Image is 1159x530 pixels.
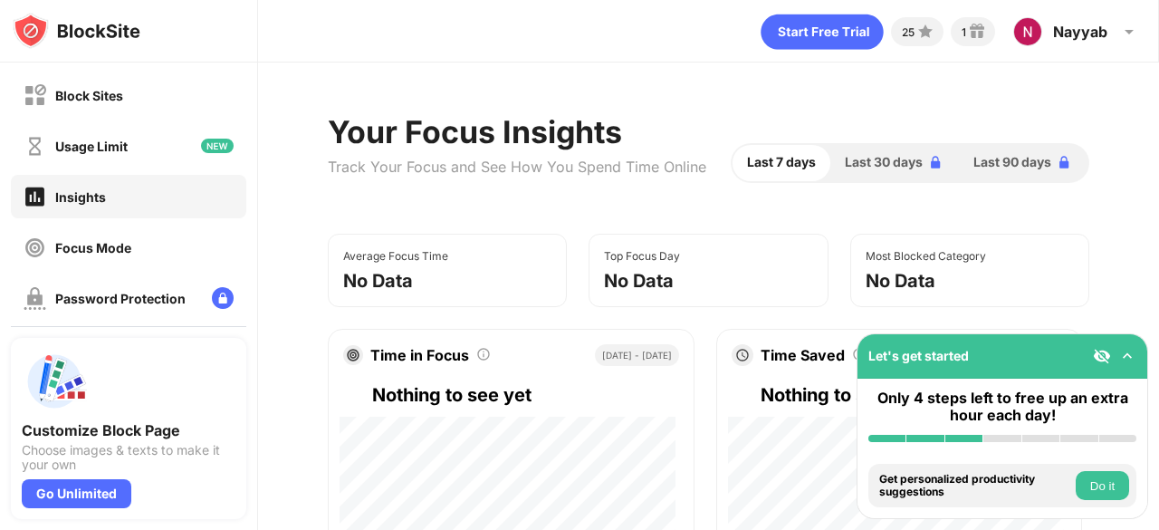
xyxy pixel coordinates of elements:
[343,270,413,292] div: No Data
[868,390,1136,424] div: Only 4 steps left to free up an extra hour each day!
[55,291,186,306] div: Password Protection
[24,236,46,259] img: focus-off.svg
[595,344,679,366] div: [DATE] - [DATE]
[1118,347,1136,365] img: omni-setup-toggle.svg
[973,152,1051,172] span: Last 90 days
[1055,153,1073,171] img: lock-blue.svg
[866,249,986,263] div: Most Blocked Category
[604,249,680,263] div: Top Focus Day
[1013,17,1042,46] img: ACg8ocLRSHyqkOGrFXUtvBE9Aho_QLvWWQRHo9FZAEcqCg-d-9hGjA=s96-c
[22,421,235,439] div: Customize Block Page
[902,25,915,39] div: 25
[747,152,816,172] span: Last 7 days
[962,25,966,39] div: 1
[55,139,128,154] div: Usage Limit
[343,249,448,263] div: Average Focus Time
[370,346,469,364] div: Time in Focus
[24,84,46,107] img: block-off.svg
[55,240,131,255] div: Focus Mode
[1076,471,1129,500] button: Do it
[328,113,706,150] div: Your Focus Insights
[24,287,46,310] img: password-protection-off.svg
[24,135,46,158] img: time-usage-off.svg
[915,21,936,43] img: points-small.svg
[476,347,491,361] img: tooltip.svg
[761,346,845,364] div: Time Saved
[735,348,750,362] img: clock.svg
[604,270,674,292] div: No Data
[1093,347,1111,365] img: eye-not-visible.svg
[201,139,234,153] img: new-icon.svg
[372,381,679,410] div: Nothing to see yet
[347,349,359,361] img: target.svg
[212,287,234,309] img: lock-menu.svg
[926,153,944,171] img: lock-blue.svg
[845,152,923,172] span: Last 30 days
[866,270,935,292] div: No Data
[328,158,706,176] div: Track Your Focus and See How You Spend Time Online
[761,14,884,50] div: animation
[22,443,235,472] div: Choose images & texts to make it your own
[22,349,87,414] img: push-custom-page.svg
[13,13,140,49] img: logo-blocksite.svg
[868,348,969,363] div: Let's get started
[55,88,123,103] div: Block Sites
[22,479,131,508] div: Go Unlimited
[761,381,1068,410] div: Nothing to see yet
[966,21,988,43] img: reward-small.svg
[1053,23,1107,41] div: Nayyab
[24,185,46,208] img: insights-on.svg
[852,347,867,361] img: tooltip.svg
[879,473,1071,499] div: Get personalized productivity suggestions
[55,189,106,205] div: Insights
